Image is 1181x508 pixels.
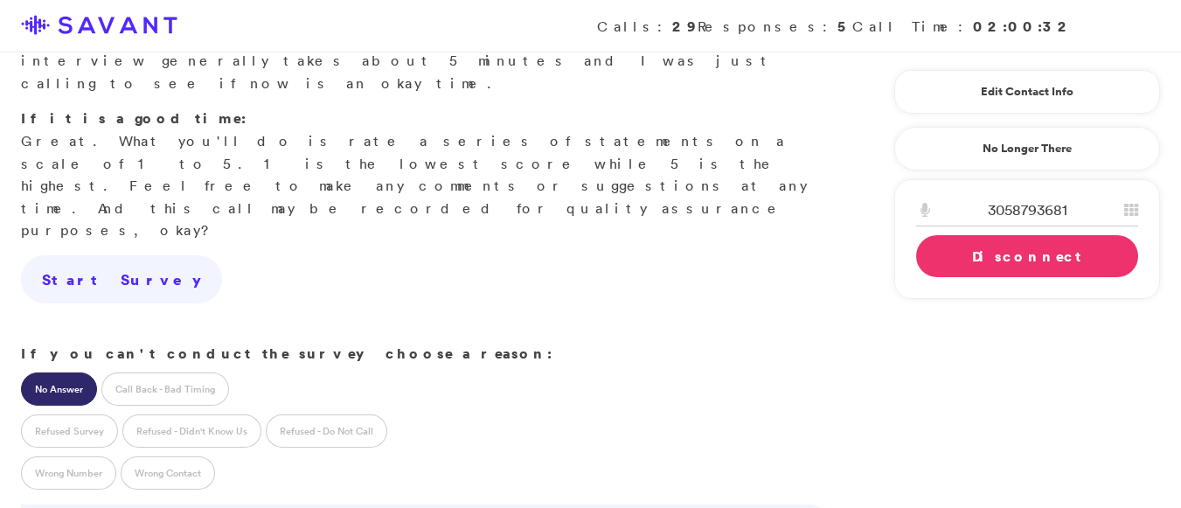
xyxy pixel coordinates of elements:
strong: 02:00:32 [973,17,1073,36]
label: Wrong Contact [121,456,215,490]
a: No Longer There [894,127,1160,170]
strong: 5 [837,17,852,36]
label: No Answer [21,372,97,406]
a: Start Survey [21,255,222,304]
strong: 29 [672,17,698,36]
strong: If you can't conduct the survey choose a reason: [21,344,552,363]
label: Refused - Didn't Know Us [122,414,261,448]
strong: If it is a good time: [21,108,247,128]
p: Great. What you'll do is rate a series of statements on a scale of 1 to 5. 1 is the lowest score ... [21,108,828,242]
a: Disconnect [916,235,1138,277]
label: Call Back - Bad Timing [101,372,229,406]
a: Edit Contact Info [916,78,1138,106]
label: Refused Survey [21,414,118,448]
label: Wrong Number [21,456,116,490]
label: Refused - Do Not Call [266,414,387,448]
